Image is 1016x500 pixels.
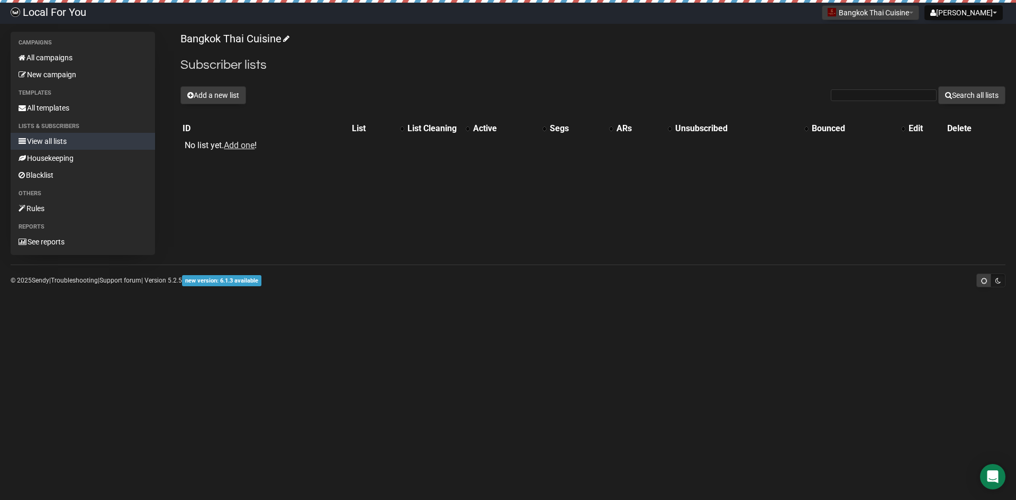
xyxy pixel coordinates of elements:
div: Open Intercom Messenger [980,464,1005,489]
img: d61d2441668da63f2d83084b75c85b29 [11,7,20,17]
th: List Cleaning: No sort applied, activate to apply an ascending sort [405,121,471,136]
h2: Subscriber lists [180,56,1005,75]
a: Add one [224,140,255,150]
a: Bangkok Thai Cuisine [180,32,288,45]
li: Templates [11,87,155,99]
a: Troubleshooting [51,277,98,284]
div: List Cleaning [407,123,460,134]
a: Housekeeping [11,150,155,167]
th: List: No sort applied, activate to apply an ascending sort [350,121,405,136]
a: Sendy [32,277,49,284]
td: No list yet. ! [180,136,349,155]
li: Reports [11,221,155,233]
th: ARs: No sort applied, activate to apply an ascending sort [614,121,673,136]
a: Blacklist [11,167,155,184]
div: Segs [550,123,604,134]
li: Campaigns [11,37,155,49]
div: Unsubscribed [675,123,799,134]
th: Bounced: No sort applied, activate to apply an ascending sort [810,121,906,136]
button: Bangkok Thai Cuisine [822,5,919,20]
th: ID: No sort applied, sorting is disabled [180,121,349,136]
th: Unsubscribed: No sort applied, activate to apply an ascending sort [673,121,810,136]
img: 984.png [828,8,836,16]
li: Others [11,187,155,200]
div: Edit [909,123,944,134]
a: Support forum [99,277,141,284]
div: List [352,123,395,134]
button: Add a new list [180,86,246,104]
div: Active [473,123,537,134]
a: Rules [11,200,155,217]
div: ID [183,123,347,134]
button: Search all lists [938,86,1005,104]
a: View all lists [11,133,155,150]
a: new version: 6.1.3 available [182,277,261,284]
a: See reports [11,233,155,250]
a: New campaign [11,66,155,83]
button: [PERSON_NAME] [924,5,1003,20]
th: Delete: No sort applied, sorting is disabled [945,121,1005,136]
div: ARs [616,123,663,134]
li: Lists & subscribers [11,120,155,133]
p: © 2025 | | | Version 5.2.5 [11,275,261,286]
th: Segs: No sort applied, activate to apply an ascending sort [548,121,614,136]
th: Active: No sort applied, activate to apply an ascending sort [471,121,548,136]
span: new version: 6.1.3 available [182,275,261,286]
div: Bounced [812,123,896,134]
a: All templates [11,99,155,116]
div: Delete [947,123,1003,134]
a: All campaigns [11,49,155,66]
th: Edit: No sort applied, sorting is disabled [906,121,946,136]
